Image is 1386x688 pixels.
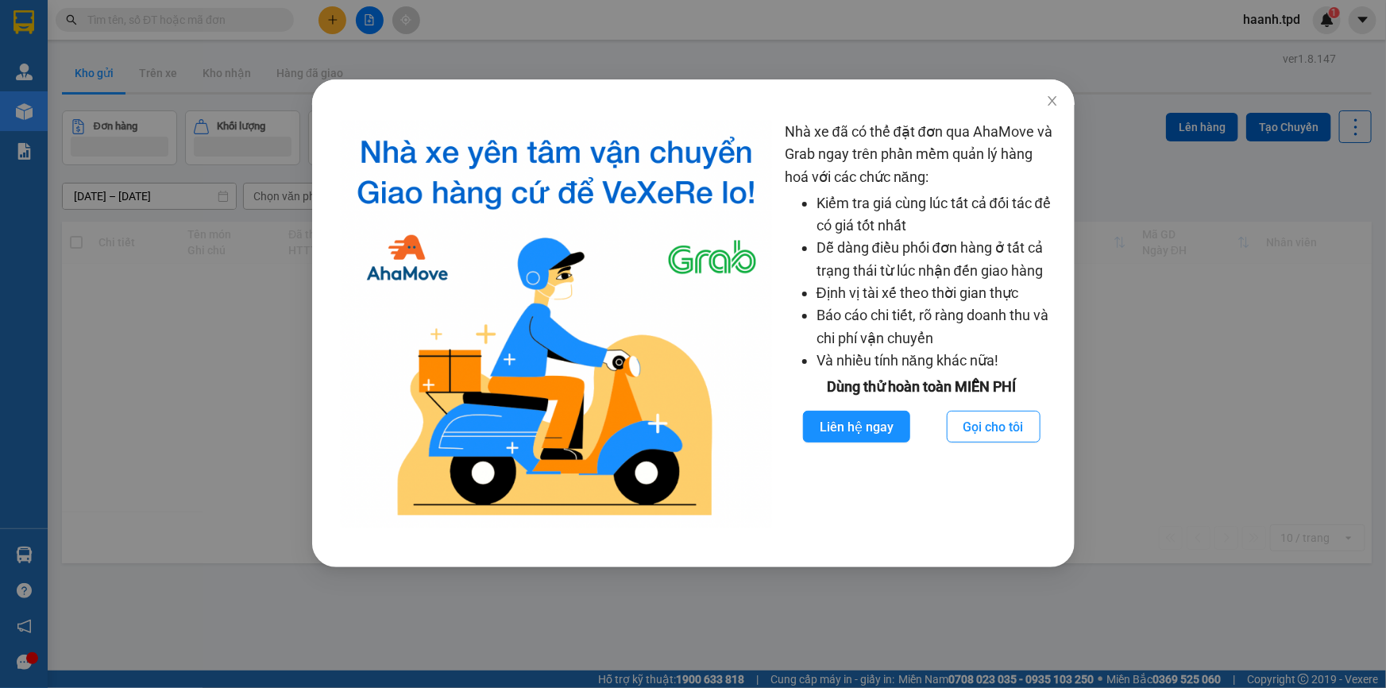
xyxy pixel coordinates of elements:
[1045,95,1058,107] span: close
[963,417,1023,437] span: Gọi cho tôi
[784,121,1058,528] div: Nhà xe đã có thể đặt đơn qua AhaMove và Grab ngay trên phần mềm quản lý hàng hoá với các chức năng:
[946,411,1040,443] button: Gọi cho tôi
[816,237,1058,282] li: Dễ dàng điều phối đơn hàng ở tất cả trạng thái từ lúc nhận đến giao hàng
[816,350,1058,372] li: Và nhiều tính năng khác nữa!
[816,282,1058,304] li: Định vị tài xế theo thời gian thực
[784,376,1058,398] div: Dùng thử hoàn toàn MIỄN PHÍ
[802,411,909,443] button: Liên hệ ngay
[341,121,772,528] img: logo
[816,304,1058,350] li: Báo cáo chi tiết, rõ ràng doanh thu và chi phí vận chuyển
[816,192,1058,238] li: Kiểm tra giá cùng lúc tất cả đối tác để có giá tốt nhất
[819,417,893,437] span: Liên hệ ngay
[1029,79,1074,124] button: Close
